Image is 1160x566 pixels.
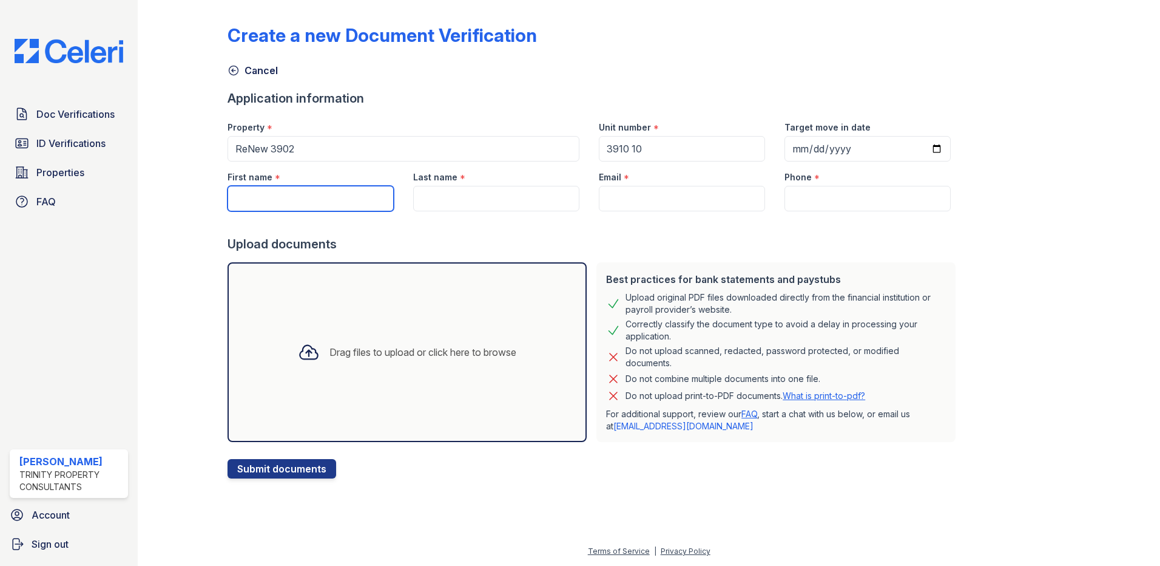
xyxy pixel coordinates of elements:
div: Create a new Document Verification [228,24,537,46]
a: [EMAIL_ADDRESS][DOMAIN_NAME] [613,421,754,431]
div: Trinity Property Consultants [19,469,123,493]
a: Sign out [5,532,133,556]
label: Phone [784,171,812,183]
label: Property [228,121,265,134]
div: [PERSON_NAME] [19,454,123,469]
span: Doc Verifications [36,107,115,121]
a: What is print-to-pdf? [783,390,865,401]
div: Do not upload scanned, redacted, password protected, or modified documents. [626,345,946,369]
a: Doc Verifications [10,102,128,126]
div: Do not combine multiple documents into one file. [626,372,820,386]
label: First name [228,171,272,183]
span: Sign out [32,537,69,551]
a: Terms of Service [588,547,650,556]
p: For additional support, review our , start a chat with us below, or email us at [606,408,946,432]
p: Do not upload print-to-PDF documents. [626,390,865,402]
div: Best practices for bank statements and paystubs [606,272,946,287]
div: Drag files to upload or click here to browse [329,345,516,360]
a: ID Verifications [10,131,128,155]
img: CE_Logo_Blue-a8612792a0a2168367f1c8372b55b34899dd931a85d93a1a3d3e32e68fde9ad4.png [5,39,133,63]
a: Privacy Policy [661,547,710,556]
a: Account [5,503,133,527]
div: Upload original PDF files downloaded directly from the financial institution or payroll provider’... [626,292,946,316]
label: Last name [413,171,457,183]
button: Submit documents [228,459,336,479]
a: Cancel [228,63,278,78]
div: Correctly classify the document type to avoid a delay in processing your application. [626,318,946,343]
a: Properties [10,160,128,185]
span: ID Verifications [36,136,106,151]
div: Upload documents [228,236,960,253]
a: FAQ [10,189,128,214]
label: Target move in date [784,121,871,134]
span: FAQ [36,194,56,209]
div: Application information [228,90,960,107]
label: Email [599,171,621,183]
span: Account [32,508,70,522]
label: Unit number [599,121,651,134]
a: FAQ [741,409,757,419]
span: Properties [36,165,84,180]
div: | [654,547,656,556]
